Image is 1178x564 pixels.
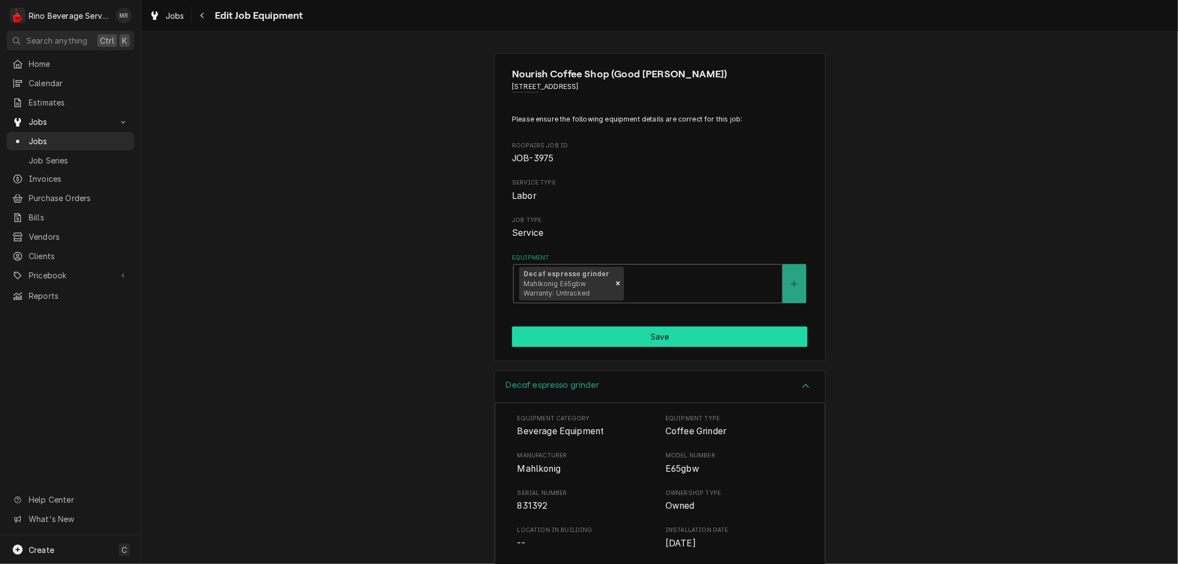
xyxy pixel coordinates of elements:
[29,513,128,525] span: What's New
[495,371,825,403] div: Accordion Header
[517,426,604,436] span: Beverage Equipment
[122,544,127,556] span: C
[29,58,129,70] span: Home
[665,489,802,498] span: Ownership Type
[7,55,134,73] a: Home
[517,462,654,476] span: Manufacturer
[7,132,134,150] a: Jobs
[7,170,134,188] a: Invoices
[7,93,134,112] a: Estimates
[512,216,807,225] span: Job Type
[665,537,802,550] span: Installation Date
[100,35,114,46] span: Ctrl
[29,290,129,302] span: Reports
[524,280,590,298] span: Mahlkonig E65gbw Warranty: Untracked
[506,380,600,391] h3: Decaf espresso grinder
[517,489,654,513] div: Serial Number
[517,425,654,438] span: Equipment Category
[7,266,134,284] a: Go to Pricebook
[27,35,87,46] span: Search anything
[517,526,654,550] div: Location in Building
[7,74,134,92] a: Calendar
[665,499,802,513] span: Ownership Type
[665,538,696,549] span: [DATE]
[166,10,184,22] span: Jobs
[212,8,303,23] span: Edit Job Equipment
[517,500,548,511] span: 831392
[512,189,807,203] span: Service Type
[517,499,654,513] span: Serial Number
[7,31,134,50] button: Search anythingCtrlK
[7,189,134,207] a: Purchase Orders
[7,113,134,131] a: Go to Jobs
[517,414,654,423] span: Equipment Category
[665,425,802,438] span: Equipment Type
[29,270,112,281] span: Pricebook
[512,254,807,262] label: Equipment
[29,212,129,223] span: Bills
[512,152,807,165] span: Roopairs Job ID
[29,135,129,147] span: Jobs
[29,173,129,185] span: Invoices
[665,526,802,535] span: Installation Date
[665,451,802,460] span: Model Number
[665,500,695,511] span: Owned
[7,510,134,528] a: Go to What's New
[791,280,797,288] svg: Create New Equipment
[7,491,134,509] a: Go to Help Center
[495,371,825,403] button: Accordion Details Expand Trigger
[665,463,699,474] span: E65gbw
[29,250,129,262] span: Clients
[517,537,654,550] span: Location in Building
[612,267,624,301] div: Remove [object Object]
[512,141,807,150] span: Roopairs Job ID
[517,526,654,535] span: Location in Building
[512,326,807,347] button: Save
[29,192,129,204] span: Purchase Orders
[29,155,129,166] span: Job Series
[512,216,807,240] div: Job Type
[29,77,129,89] span: Calendar
[524,270,610,278] strong: Decaf espresso grinder
[29,494,128,505] span: Help Center
[512,153,553,164] span: JOB-3975
[783,264,806,303] button: Create New Equipment
[512,191,536,201] span: Labor
[7,228,134,246] a: Vendors
[512,141,807,165] div: Roopairs Job ID
[512,228,543,238] span: Service
[512,326,807,347] div: Button Group
[10,8,25,23] div: R
[512,67,807,101] div: Client Information
[116,8,131,23] div: Melissa Rinehart's Avatar
[665,526,802,550] div: Installation Date
[512,67,807,82] span: Name
[517,451,654,460] span: Manufacturer
[517,414,654,438] div: Equipment Category
[7,151,134,170] a: Job Series
[512,326,807,347] div: Button Group Row
[7,287,134,305] a: Reports
[10,8,25,23] div: Rino Beverage Service's Avatar
[494,53,826,361] div: Job Equipment Summary Form
[665,426,726,436] span: Coffee Grinder
[512,178,807,202] div: Service Type
[29,231,129,243] span: Vendors
[512,114,807,124] p: Please ensure the following equipment details are correct for this job:
[517,489,654,498] span: Serial Number
[122,35,127,46] span: K
[665,414,802,423] span: Equipment Type
[29,97,129,108] span: Estimates
[512,254,807,304] div: Equipment
[145,7,189,25] a: Jobs
[512,114,807,303] div: Job Equipment Summary
[517,538,525,549] span: --
[512,226,807,240] span: Job Type
[512,178,807,187] span: Service Type
[116,8,131,23] div: MR
[29,545,54,555] span: Create
[194,7,212,24] button: Navigate back
[29,116,112,128] span: Jobs
[29,10,110,22] div: Rino Beverage Service
[665,462,802,476] span: Model Number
